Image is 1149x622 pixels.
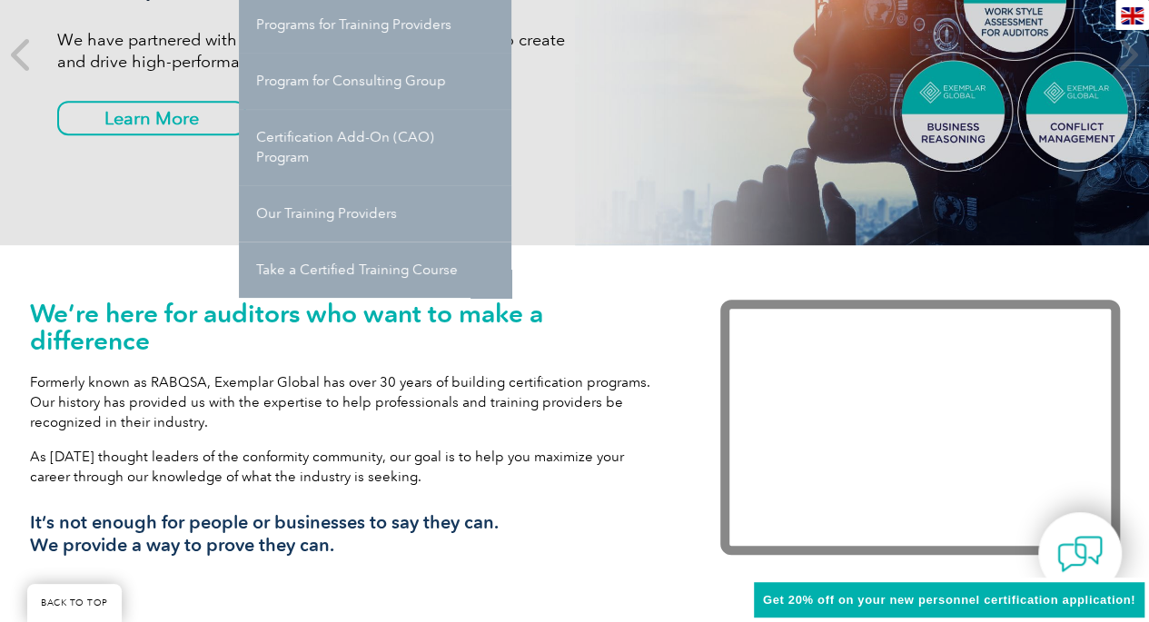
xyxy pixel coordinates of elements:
[1057,531,1103,577] img: contact-chat.png
[30,511,666,557] h3: It’s not enough for people or businesses to say they can. We provide a way to prove they can.
[30,300,666,354] h1: We’re here for auditors who want to make a difference
[30,372,666,432] p: Formerly known as RABQSA, Exemplar Global has over 30 years of building certification programs. O...
[57,101,246,135] a: Learn More
[239,185,511,242] a: Our Training Providers
[30,447,666,487] p: As [DATE] thought leaders of the conformity community, our goal is to help you maximize your care...
[763,593,1135,607] span: Get 20% off on your new personnel certification application!
[27,584,122,622] a: BACK TO TOP
[720,300,1120,555] iframe: Exemplar Global: Working together to make a difference
[1121,7,1144,25] img: en
[239,242,511,298] a: Take a Certified Training Course
[57,29,575,73] p: We have partnered with TalentClick to give you a new tool to create and drive high-performance teams
[239,109,511,185] a: Certification Add-On (CAO) Program
[239,53,511,109] a: Program for Consulting Group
